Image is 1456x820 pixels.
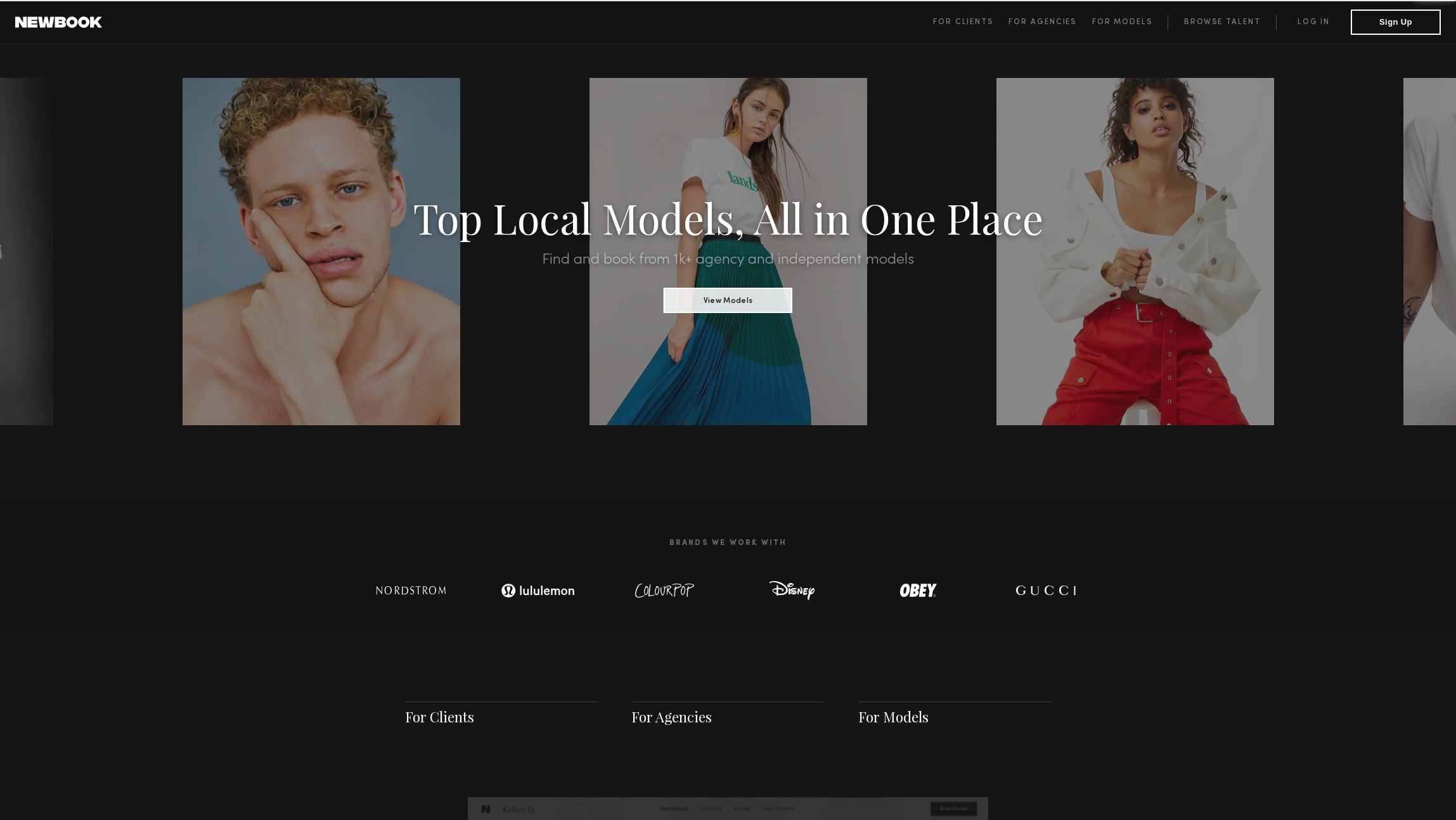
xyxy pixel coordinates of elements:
[109,198,1346,237] h1: Top Local Models, All in One Place
[1351,10,1441,35] button: Sign Up
[1008,18,1076,26] span: For Agencies
[877,578,960,603] img: logo-obey.svg
[1276,15,1351,30] a: Log in
[1168,15,1276,30] a: Browse Talent
[933,15,1008,30] a: For Clients
[1008,15,1092,30] a: For Agencies
[1092,15,1168,30] a: For Models
[624,578,706,603] img: logo-colour-pop.svg
[751,578,833,603] img: logo-disney.svg
[631,707,712,726] a: For Agencies
[858,707,929,726] a: For Models
[1004,578,1086,603] img: logo-gucci.svg
[494,578,583,603] img: logo-lulu.svg
[664,288,792,313] button: View Models
[109,252,1346,267] h2: Find and book from 1k+ agency and independent models
[664,292,792,306] a: View Models
[1092,18,1152,26] span: For Models
[405,707,474,726] a: For Clients
[367,578,456,603] img: logo-nordstrom.svg
[348,523,1109,563] h2: Brands We Work With
[933,18,993,26] span: For Clients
